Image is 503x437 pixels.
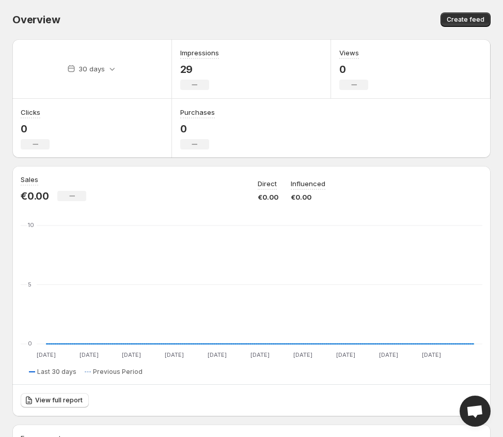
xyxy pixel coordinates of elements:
a: View full report [21,393,89,408]
text: [DATE] [250,351,270,358]
p: 30 days [78,64,105,74]
p: €0.00 [258,192,278,202]
h3: Views [339,48,359,58]
p: Influenced [291,178,325,189]
text: [DATE] [336,351,355,358]
div: Open chat [460,396,491,427]
p: 0 [180,123,215,135]
text: [DATE] [122,351,141,358]
p: 29 [180,63,219,76]
text: 0 [28,340,32,347]
p: 0 [339,63,368,76]
h3: Sales [21,174,38,185]
button: Create feed [441,12,491,27]
p: €0.00 [291,192,325,202]
span: Create feed [447,16,484,24]
text: [DATE] [208,351,227,358]
h3: Purchases [180,107,215,117]
text: 10 [28,221,34,229]
p: 0 [21,123,50,135]
text: [DATE] [37,351,56,358]
h3: Impressions [180,48,219,58]
h3: Clicks [21,107,40,117]
text: 5 [28,281,32,288]
text: [DATE] [422,351,441,358]
text: [DATE] [293,351,312,358]
span: Previous Period [93,368,143,376]
span: Overview [12,13,60,26]
text: [DATE] [165,351,184,358]
p: Direct [258,178,277,189]
span: View full report [35,396,83,404]
text: [DATE] [379,351,398,358]
p: €0.00 [21,190,49,202]
text: [DATE] [80,351,99,358]
span: Last 30 days [37,368,76,376]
